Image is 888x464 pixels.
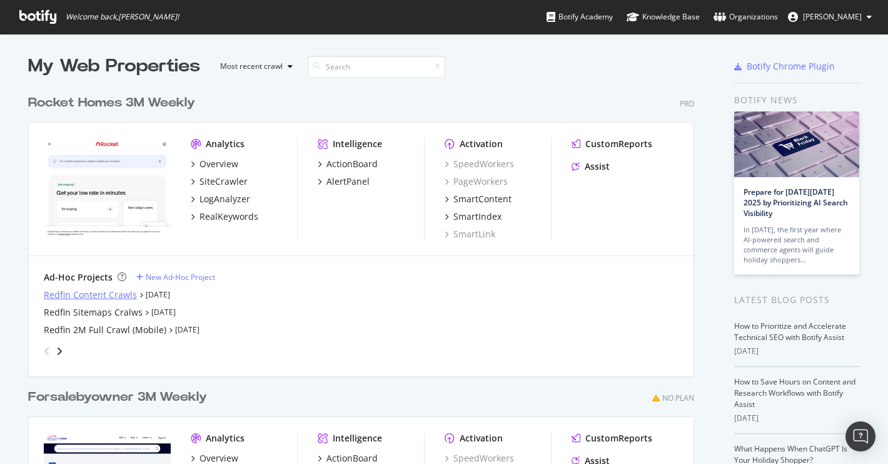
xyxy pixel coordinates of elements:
div: angle-right [55,345,64,358]
div: [DATE] [734,346,860,357]
a: RealKeywords [191,210,258,223]
div: RealKeywords [199,210,258,223]
div: Analytics [206,138,245,150]
a: [DATE] [175,324,199,335]
a: SmartContent [445,193,512,205]
div: ActionBoard [326,158,378,170]
a: How to Prioritize and Accelerate Technical SEO with Botify Assist [734,321,846,343]
div: AlertPanel [326,175,370,188]
div: Assist [585,160,610,173]
div: Open Intercom Messenger [845,421,875,451]
div: My Web Properties [28,54,200,79]
div: In [DATE], the first year where AI-powered search and commerce agents will guide holiday shoppers… [744,225,850,265]
div: LogAnalyzer [199,193,250,205]
a: Assist [572,160,610,173]
a: Redfin 2M Full Crawl (Mobile) [44,324,166,336]
a: Prepare for [DATE][DATE] 2025 by Prioritizing AI Search Visibility [744,187,848,219]
div: Botify Academy [547,11,613,23]
div: Latest Blog Posts [734,293,860,307]
div: Organizations [714,11,778,23]
a: PageWorkers [445,175,508,188]
div: Most recent crawl [220,63,283,70]
a: CustomReports [572,138,652,150]
a: LogAnalyzer [191,193,250,205]
a: SiteCrawler [191,175,248,188]
div: Ad-Hoc Projects [44,271,113,284]
div: Overview [199,158,238,170]
span: Vlajko Knezic [803,11,862,22]
a: AlertPanel [318,175,370,188]
div: Intelligence [333,432,382,445]
img: Prepare for Black Friday 2025 by Prioritizing AI Search Visibility [734,111,859,177]
div: Intelligence [333,138,382,150]
div: SmartContent [453,193,512,205]
a: Rocket Homes 3M Weekly [28,94,200,112]
div: SmartIndex [453,210,502,223]
div: Pro [680,98,694,109]
button: [PERSON_NAME] [778,7,882,27]
div: angle-left [39,341,55,361]
div: Analytics [206,432,245,445]
div: New Ad-Hoc Project [146,272,215,282]
a: Overview [191,158,238,170]
div: SiteCrawler [199,175,248,188]
a: Redfin Content Crawls [44,289,137,301]
div: Activation [460,432,503,445]
span: Welcome back, [PERSON_NAME] ! [66,12,179,22]
a: SpeedWorkers [445,158,514,170]
a: [DATE] [151,307,176,317]
div: Knowledge Base [627,11,700,23]
input: Search [308,56,445,78]
div: Activation [460,138,503,150]
a: SmartIndex [445,210,502,223]
div: [DATE] [734,413,860,424]
a: Redfin Sitemaps Cralws [44,306,143,319]
div: Rocket Homes 3M Weekly [28,94,195,112]
a: Forsalebyowner 3M Weekly [28,388,212,406]
a: Botify Chrome Plugin [734,60,835,73]
button: Most recent crawl [210,56,298,76]
div: Forsalebyowner 3M Weekly [28,388,207,406]
a: SmartLink [445,228,495,240]
div: Botify Chrome Plugin [747,60,835,73]
a: CustomReports [572,432,652,445]
a: New Ad-Hoc Project [136,272,215,282]
div: No Plan [662,393,694,403]
div: CustomReports [585,432,652,445]
div: Botify news [734,93,860,107]
a: How to Save Hours on Content and Research Workflows with Botify Assist [734,376,855,410]
a: ActionBoard [318,158,378,170]
a: [DATE] [146,289,170,300]
div: CustomReports [585,138,652,150]
img: www.rocket.com [44,138,171,239]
